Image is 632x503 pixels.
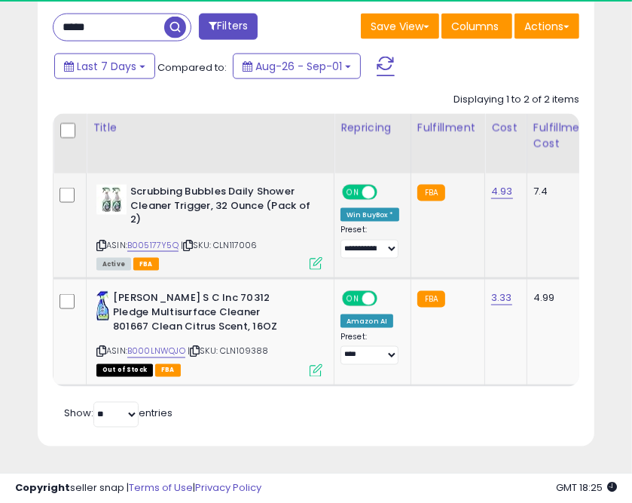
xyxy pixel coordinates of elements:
div: Title [93,120,328,136]
div: ASIN: [96,185,322,268]
span: OFF [375,186,399,199]
a: B000LNWQJO [127,345,185,358]
b: Scrubbing Bubbles Daily Shower Cleaner Trigger, 32 Ounce (Pack of 2) [130,185,313,231]
div: ASIN: [96,291,322,375]
a: Privacy Policy [195,480,261,495]
div: Fulfillment [417,120,478,136]
div: 4.99 [533,291,586,305]
span: | SKU: CLN117006 [181,239,258,251]
span: 2025-09-12 18:25 GMT [556,480,617,495]
span: Aug-26 - Sep-01 [255,59,342,74]
div: Amazon AI [340,314,393,328]
button: Columns [441,14,512,39]
div: Displaying 1 to 2 of 2 items [453,93,579,107]
button: Actions [514,14,579,39]
small: FBA [417,185,445,201]
button: Aug-26 - Sep-01 [233,54,361,79]
a: Terms of Use [129,480,193,495]
a: 4.93 [491,184,513,199]
span: Columns [451,19,499,34]
span: Last 7 Days [77,59,136,74]
strong: Copyright [15,480,70,495]
img: 41b32R54FNL._SL40_.jpg [96,291,109,321]
div: Win BuyBox * [340,208,399,222]
button: Last 7 Days [54,54,155,79]
span: All listings currently available for purchase on Amazon [96,258,131,271]
span: ON [343,293,362,305]
span: Show: entries [64,406,173,421]
div: seller snap | | [15,481,261,495]
a: B005177Y5Q [127,239,179,252]
div: Fulfillment Cost [533,120,591,152]
span: OFF [375,293,399,305]
b: [PERSON_NAME] S C Inc 70312 Pledge Multisurface Cleaner 801667 Clean Citrus Scent, 16OZ [113,291,296,337]
span: ON [343,186,362,199]
div: Cost [491,120,521,136]
button: Save View [361,14,439,39]
span: All listings that are currently out of stock and unavailable for purchase on Amazon [96,364,153,377]
a: 3.33 [491,290,512,305]
button: Filters [199,14,258,40]
div: Preset: [340,332,399,366]
span: FBA [155,364,181,377]
div: Repricing [340,120,405,136]
span: | SKU: CLN109388 [188,345,269,357]
div: Preset: [340,225,399,259]
small: FBA [417,291,445,308]
div: 7.4 [533,185,586,198]
span: FBA [133,258,159,271]
img: 41X-vapwRfL._SL40_.jpg [96,185,127,215]
span: Compared to: [157,60,227,75]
